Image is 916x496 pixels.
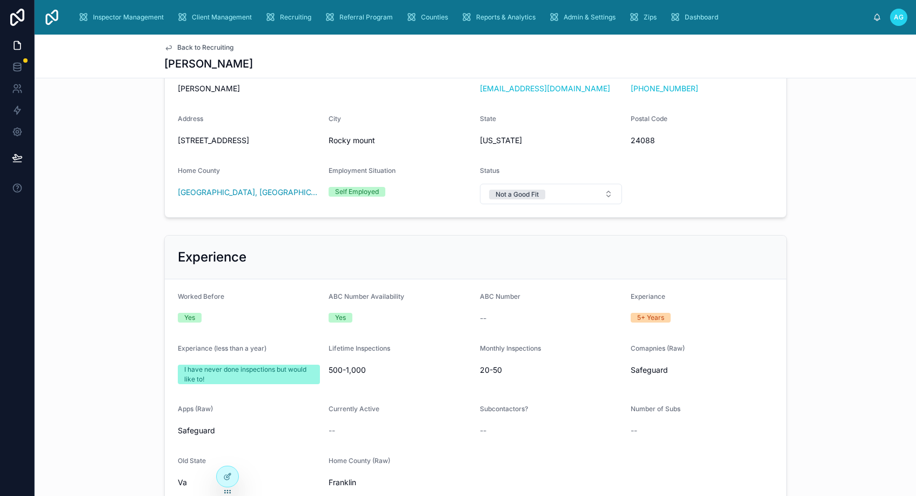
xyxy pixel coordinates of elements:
span: Employment Situation [329,166,396,175]
a: Referral Program [321,8,400,27]
a: Counties [403,8,456,27]
a: [EMAIL_ADDRESS][DOMAIN_NAME] [480,83,610,94]
span: Reports & Analytics [476,13,536,22]
a: Dashboard [666,8,726,27]
span: Dashboard [685,13,718,22]
span: Home County [178,166,220,175]
span: -- [480,313,486,324]
span: Zips [644,13,657,22]
span: 500-1,000 [329,365,471,376]
span: ABC Number Availability [329,292,404,300]
a: Zips [625,8,664,27]
span: -- [631,425,637,436]
span: Postal Code [631,115,667,123]
span: Worked Before [178,292,224,300]
span: Home County (Raw) [329,457,390,465]
span: Inspector Management [93,13,164,22]
div: I have never done inspections but would like to! [184,365,314,384]
span: Safeguard [178,425,320,436]
span: Apps (Raw) [178,405,213,413]
span: City [329,115,341,123]
span: Va [178,477,320,488]
span: Old State [178,457,206,465]
a: Admin & Settings [545,8,623,27]
h2: Experience [178,249,246,266]
span: Experiance [631,292,665,300]
span: Rocky mount [329,135,471,146]
span: Address [178,115,203,123]
span: State [480,115,496,123]
div: scrollable content [69,5,873,29]
span: Number of Subs [631,405,680,413]
a: [GEOGRAPHIC_DATA], [GEOGRAPHIC_DATA] [178,187,320,198]
span: AG [894,13,904,22]
span: -- [480,425,486,436]
div: Not a Good Fit [496,190,539,199]
a: Back to Recruiting [164,43,233,52]
span: Experiance (less than a year) [178,344,266,352]
span: Monthly Inspections [480,344,541,352]
span: Status [480,166,499,175]
span: 20-50 [480,365,623,376]
span: Recruiting [280,13,311,22]
span: Counties [421,13,448,22]
a: Inspector Management [75,8,171,27]
span: Safeguard [631,365,773,376]
button: Select Button [480,184,623,204]
span: [PERSON_NAME] [178,83,471,94]
span: -- [329,425,335,436]
a: Client Management [173,8,259,27]
span: Currently Active [329,405,379,413]
span: ABC Number [480,292,520,300]
h1: [PERSON_NAME] [164,56,253,71]
span: Franklin [329,477,471,488]
span: Lifetime Inspections [329,344,390,352]
div: Self Employed [335,187,379,197]
span: [STREET_ADDRESS] [178,135,320,146]
span: Client Management [192,13,252,22]
div: Yes [184,313,195,323]
div: Yes [335,313,346,323]
a: [PHONE_NUMBER] [631,83,698,94]
span: Referral Program [339,13,393,22]
span: [US_STATE] [480,135,522,146]
span: Subcontactors? [480,405,528,413]
span: Back to Recruiting [177,43,233,52]
div: 5+ Years [637,313,664,323]
a: Recruiting [262,8,319,27]
span: Comapnies (Raw) [631,344,685,352]
img: App logo [43,9,61,26]
span: 24088 [631,135,773,146]
span: Admin & Settings [564,13,616,22]
a: Reports & Analytics [458,8,543,27]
